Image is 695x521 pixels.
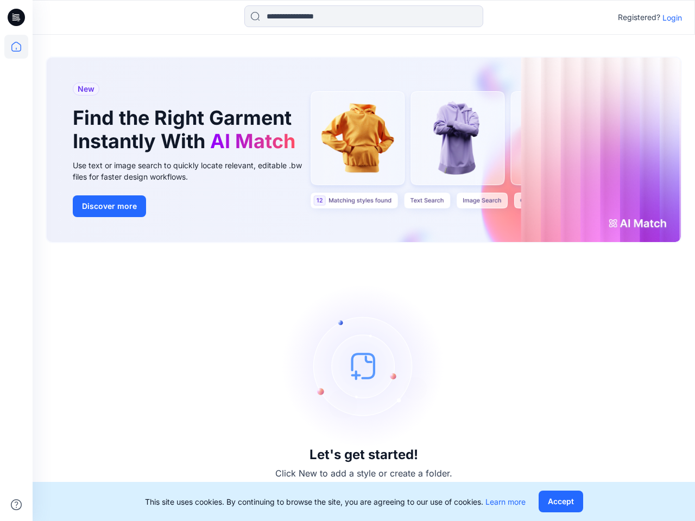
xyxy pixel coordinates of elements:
button: Accept [539,491,583,512]
button: Discover more [73,195,146,217]
span: New [78,82,94,96]
p: Login [662,12,682,23]
span: AI Match [210,129,295,153]
a: Learn more [485,497,526,506]
img: empty-state-image.svg [282,284,445,447]
p: Registered? [618,11,660,24]
div: Use text or image search to quickly locate relevant, editable .bw files for faster design workflows. [73,160,317,182]
p: This site uses cookies. By continuing to browse the site, you are agreeing to our use of cookies. [145,496,526,507]
h1: Find the Right Garment Instantly With [73,106,301,153]
p: Click New to add a style or create a folder. [275,467,452,480]
h3: Let's get started! [309,447,418,462]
